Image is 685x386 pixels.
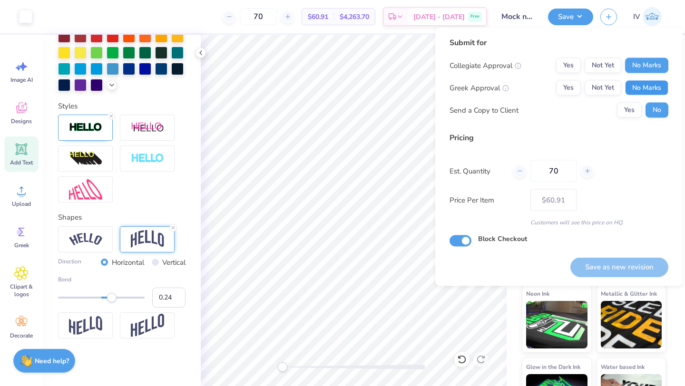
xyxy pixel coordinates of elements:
[601,289,657,299] span: Metallic & Glitter Ink
[526,289,549,299] span: Neon Ink
[450,218,668,227] div: Customers will see this price on HQ.
[494,7,541,26] input: Untitled Design
[58,275,186,284] label: Bend
[14,241,29,249] span: Greek
[470,13,479,20] span: Free
[625,80,668,96] button: No Marks
[131,314,164,337] img: Rise
[450,105,519,116] div: Send a Copy to Client
[625,58,668,73] button: No Marks
[450,82,509,93] div: Greek Approval
[11,117,32,125] span: Designs
[10,76,33,84] span: Image AI
[131,153,164,164] img: Negative Space
[450,60,521,71] div: Collegiate Approval
[6,283,37,298] span: Clipart & logos
[69,122,102,133] img: Stroke
[450,165,506,176] label: Est. Quantity
[12,200,31,208] span: Upload
[69,233,102,246] img: Arc
[10,159,33,166] span: Add Text
[629,7,666,26] a: IV
[633,11,640,22] span: IV
[450,37,668,48] div: Submit for
[556,58,581,73] button: Yes
[340,12,369,22] span: $4,263.70
[601,301,662,348] img: Metallic & Glitter Ink
[643,7,662,26] img: Isha Veturkar
[69,179,102,200] img: Free Distort
[58,257,81,268] label: Direction
[548,9,593,25] button: Save
[162,257,186,268] label: Vertical
[450,194,523,205] label: Price Per Item
[240,8,277,25] input: – –
[556,80,581,96] button: Yes
[58,101,78,112] label: Styles
[112,257,144,268] label: Horizontal
[308,12,328,22] span: $60.91
[617,103,642,118] button: Yes
[646,103,668,118] button: No
[131,230,164,248] img: Arch
[107,293,117,302] div: Accessibility label
[35,357,69,366] strong: Need help?
[10,332,33,339] span: Decorate
[278,362,287,372] div: Accessibility label
[585,58,621,73] button: Not Yet
[58,212,82,223] label: Shapes
[530,160,577,182] input: – –
[526,362,580,372] span: Glow in the Dark Ink
[69,151,102,166] img: 3D Illusion
[526,301,587,348] img: Neon Ink
[131,122,164,134] img: Shadow
[450,132,668,144] div: Pricing
[69,316,102,335] img: Flag
[478,234,527,244] label: Block Checkout
[585,80,621,96] button: Not Yet
[601,362,645,372] span: Water based Ink
[413,12,465,22] span: [DATE] - [DATE]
